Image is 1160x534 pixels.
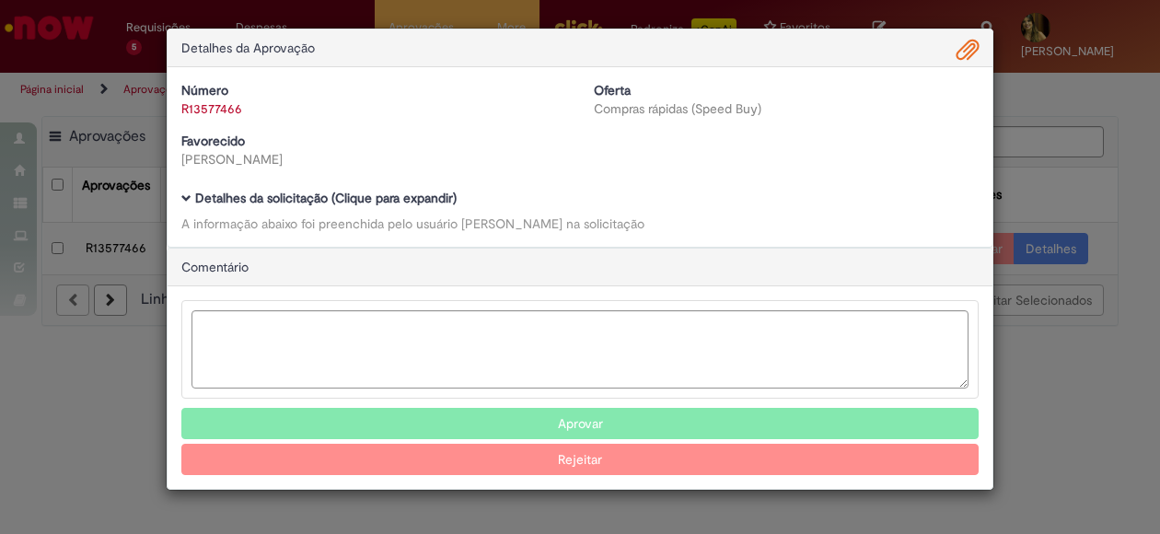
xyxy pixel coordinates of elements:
[181,100,242,117] a: R13577466
[594,99,979,118] div: Compras rápidas (Speed Buy)
[181,215,979,233] div: A informação abaixo foi preenchida pelo usuário [PERSON_NAME] na solicitação
[181,40,315,56] span: Detalhes da Aprovação
[181,444,979,475] button: Rejeitar
[181,150,566,168] div: [PERSON_NAME]
[195,190,457,206] b: Detalhes da solicitação (Clique para expandir)
[181,259,249,275] span: Comentário
[181,408,979,439] button: Aprovar
[594,82,631,99] b: Oferta
[181,133,245,149] b: Favorecido
[181,82,228,99] b: Número
[181,192,979,205] h5: Detalhes da solicitação (Clique para expandir)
